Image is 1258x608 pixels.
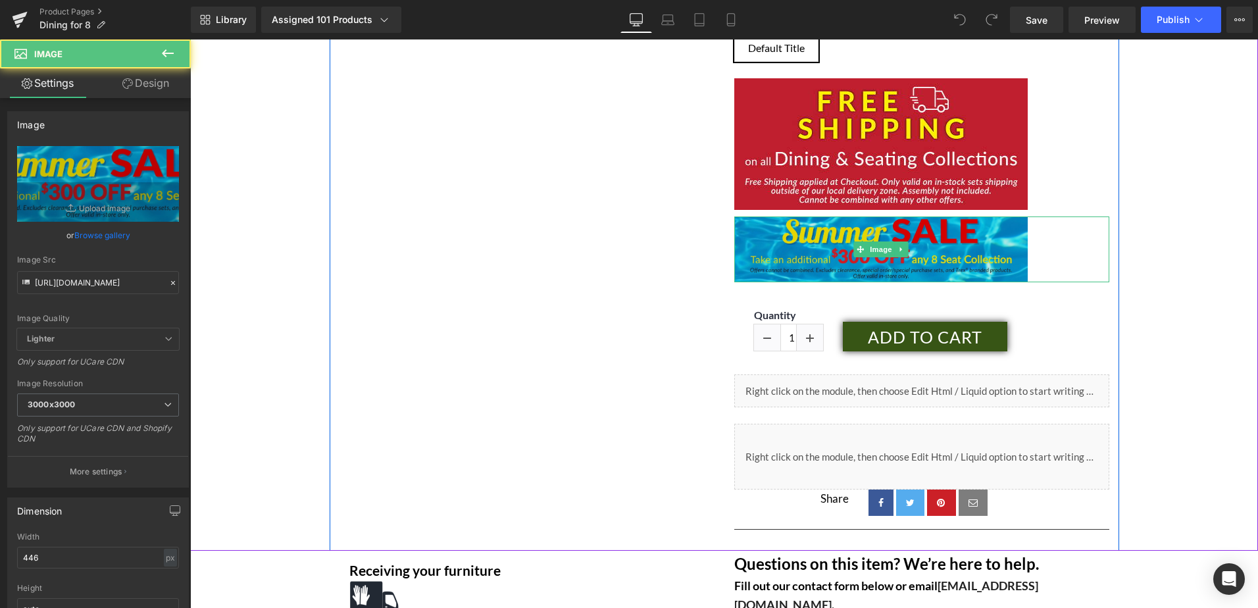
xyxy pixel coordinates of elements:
[1226,7,1253,33] button: More
[191,7,256,33] a: New Library
[17,532,179,542] div: Width
[684,7,715,33] a: Tablet
[70,466,122,478] p: More settings
[1069,7,1136,33] a: Preview
[28,399,75,409] b: 3000x3000
[620,7,652,33] a: Desktop
[947,7,973,33] button: Undo
[17,314,179,323] div: Image Quality
[8,456,188,487] button: More settings
[544,39,838,170] img: Free Shipping on All Dining and Seating Patio Furniture Collections
[39,7,191,17] a: Product Pages
[678,288,792,307] span: ADD TO CART
[17,271,179,294] input: Link
[272,13,391,26] div: Assigned 101 Products
[652,7,684,33] a: Laptop
[17,423,179,453] div: Only support for UCare CDN and Shopify CDN
[544,515,849,534] strong: Questions on this item? We’re here to help.
[1084,13,1120,27] span: Preview
[159,522,311,539] strong: Receiving your furniture
[39,20,91,30] span: Dining for 8
[1157,14,1190,25] span: Publish
[17,379,179,388] div: Image Resolution
[17,357,179,376] div: Only support for UCare CDN
[554,450,659,468] p: Share
[164,549,177,567] div: px
[1213,563,1245,595] div: Open Intercom Messenger
[715,7,747,33] a: Mobile
[17,547,179,569] input: auto
[216,14,247,26] span: Library
[653,282,817,312] button: ADD TO CART
[17,498,63,517] div: Dimension
[17,112,45,130] div: Image
[1026,13,1047,27] span: Save
[677,202,705,218] span: Image
[27,334,55,343] b: Lighter
[98,68,193,98] a: Design
[34,49,63,59] span: Image
[978,7,1005,33] button: Redo
[1141,7,1221,33] button: Publish
[544,539,848,572] strong: Fill out our contact form below or email .
[704,202,718,218] a: Expand / Collapse
[17,255,179,265] div: Image Src
[17,228,179,242] div: or
[74,224,130,247] a: Browse gallery
[17,584,179,593] div: Height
